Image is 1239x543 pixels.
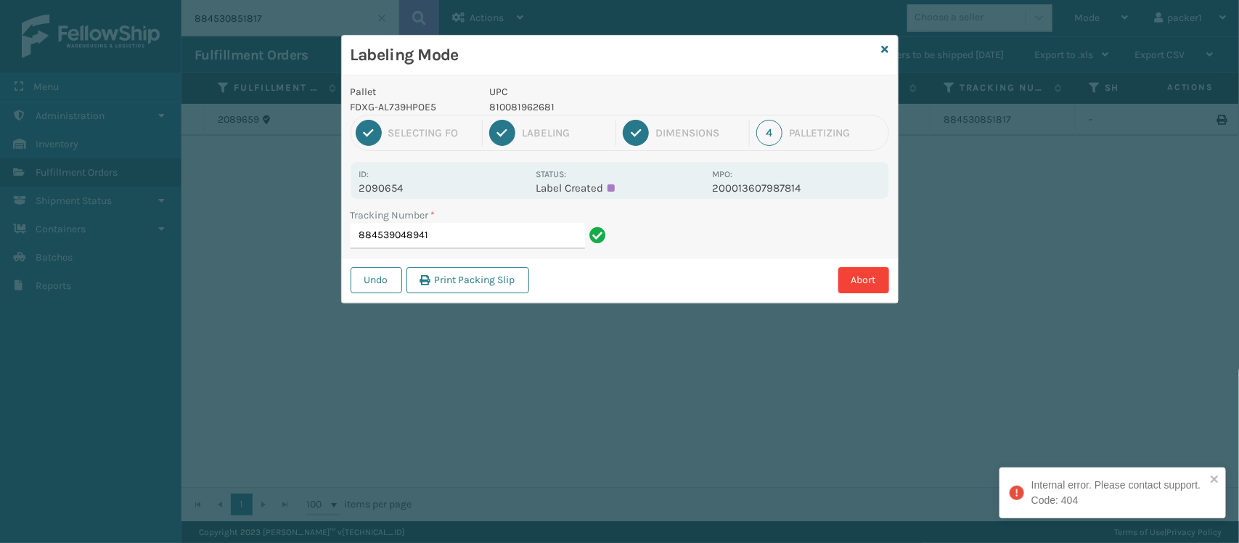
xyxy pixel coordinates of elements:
[712,169,732,179] label: MPO:
[359,181,527,195] p: 2090654
[351,267,402,293] button: Undo
[351,99,473,115] p: FDXG-AL739HPOE5
[406,267,529,293] button: Print Packing Slip
[712,181,880,195] p: 200013607987814
[351,44,876,66] h3: Labeling Mode
[489,120,515,146] div: 2
[351,84,473,99] p: Pallet
[388,126,475,139] div: Selecting FO
[489,99,703,115] p: 810081962681
[756,120,782,146] div: 4
[1210,473,1220,487] button: close
[351,208,436,223] label: Tracking Number
[522,126,609,139] div: Labeling
[536,169,566,179] label: Status:
[789,126,883,139] div: Palletizing
[356,120,382,146] div: 1
[359,169,369,179] label: Id:
[838,267,889,293] button: Abort
[623,120,649,146] div: 3
[655,126,743,139] div: Dimensions
[536,181,703,195] p: Label Created
[1031,478,1206,508] div: Internal error. Please contact support. Code: 404
[489,84,703,99] p: UPC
